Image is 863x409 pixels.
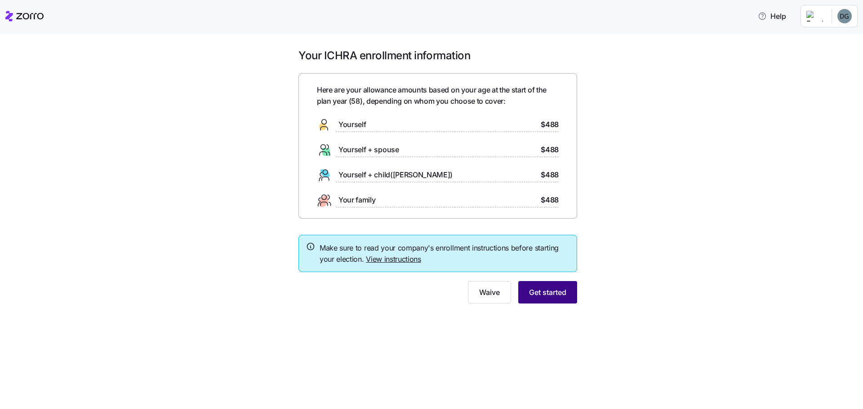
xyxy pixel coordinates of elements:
span: Waive [479,287,500,298]
span: $488 [541,144,559,155]
h1: Your ICHRA enrollment information [298,48,577,62]
img: Employer logo [806,11,824,22]
span: Yourself + spouse [338,144,399,155]
span: Your family [338,194,375,206]
span: $488 [541,119,559,130]
span: Get started [529,287,566,298]
span: Yourself [338,119,366,130]
span: Here are your allowance amounts based on your age at the start of the plan year ( 58 ), depending... [317,84,559,107]
button: Waive [468,281,511,303]
img: 67d97a4acb35bd28239f9893b3b44025 [837,9,852,23]
span: Yourself + child([PERSON_NAME]) [338,169,453,180]
span: $488 [541,169,559,180]
button: Get started [518,281,577,303]
span: Make sure to read your company's enrollment instructions before starting your election. [320,242,569,265]
span: Help [758,11,786,22]
span: $488 [541,194,559,206]
button: Help [751,7,793,25]
a: View instructions [366,255,421,264]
